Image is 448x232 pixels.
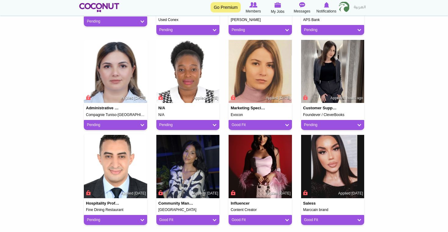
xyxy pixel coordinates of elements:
a: Good Fit [304,217,361,223]
h5: Marccain brand [303,208,362,212]
h5: Fine Dining Restaurant [86,208,145,212]
a: Messages Messages [290,2,314,14]
h5: N/A [158,113,218,117]
h4: N/A [158,106,194,110]
img: Mohamed Amine's picture [84,135,147,198]
a: Good Fit [159,217,217,223]
h4: Administrative & HR Coordinator [86,106,121,110]
a: Pending [159,122,217,128]
a: Notifications Notifications [314,2,339,14]
a: Pending [87,217,144,223]
a: Pending [304,122,361,128]
a: Pending [159,27,217,33]
h4: Saless [303,201,339,206]
span: Connect to Unlock the Profile [85,94,91,100]
h5: Evocon [231,113,290,117]
span: Members [246,8,261,14]
a: Go Premium [211,2,241,12]
span: Notifications [316,8,336,14]
span: My Jobs [271,9,285,15]
h5: Foundever / CleverBooks [303,113,362,117]
h4: Marketing Specialist [231,106,266,110]
span: Connect to Unlock the Profile [230,94,235,100]
h5: [GEOGRAPHIC_DATA] [158,208,218,212]
a: Good Fit [232,122,289,128]
span: Connect to Unlock the Profile [230,190,235,196]
h4: Hospitality Professional / Head Waiter / senior waiter / VIP waiter g/Guest Service Excellence [86,201,121,206]
a: My Jobs My Jobs [265,2,290,15]
img: Browse Members [249,2,257,8]
h4: Customer support / Marketing Assistant [303,106,339,110]
img: Faith Buria's picture [156,40,220,103]
span: Connect to Unlock the Profile [302,94,308,100]
h5: APS Bank [303,18,362,22]
a: Pending [304,27,361,33]
a: Pending [87,19,144,24]
img: Tamara Cvijic's picture [229,40,292,103]
img: Enuta Roberta's picture [229,135,292,198]
span: Connect to Unlock the Profile [302,190,308,196]
h4: Community Manager [158,201,194,206]
span: Connect to Unlock the Profile [158,94,163,100]
h5: Compagnie Tuniso-[GEOGRAPHIC_DATA]-Chinoise de Pétrole (CTKCP) [86,113,145,117]
h4: Influencer [231,201,266,206]
img: Ghada Riahi's picture [84,40,147,103]
h5: [PERSON_NAME] [231,18,290,22]
img: My Jobs [274,2,281,8]
h5: Content Creator [231,208,290,212]
img: Notifications [324,2,329,8]
a: Pending [232,27,289,33]
h5: Used Conex [158,18,218,22]
img: Selena Djordjevic's picture [301,40,364,103]
img: Home [79,3,119,12]
a: Good Fit [232,217,289,223]
img: Ariadna Perez's picture [156,135,220,198]
span: Connect to Unlock the Profile [158,190,163,196]
span: Connect to Unlock the Profile [85,190,91,196]
img: Tatjana Mijailovic's picture [301,135,364,198]
a: العربية [351,2,369,14]
a: Pending [87,122,144,128]
span: Messages [294,8,311,14]
img: Messages [299,2,305,8]
a: Browse Members Members [241,2,265,14]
